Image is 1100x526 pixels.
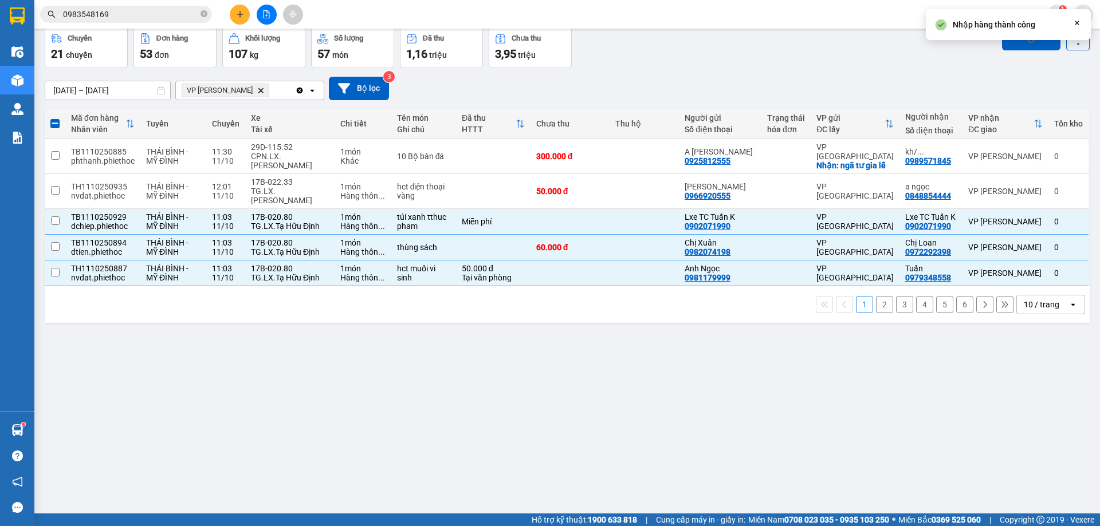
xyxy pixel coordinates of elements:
[615,119,674,128] div: Thu hộ
[536,187,604,196] div: 50.000 đ
[12,502,23,513] span: message
[289,10,297,18] span: aim
[71,182,135,191] div: TH1110250935
[685,222,730,231] div: 0902071990
[685,191,730,200] div: 0966920555
[462,113,516,122] div: Đã thu
[140,47,152,61] span: 53
[816,238,894,256] div: VP [GEOGRAPHIC_DATA]
[784,515,889,524] strong: 0708 023 035 - 0935 103 250
[936,296,953,313] button: 5
[133,27,217,68] button: Đơn hàng53đơn
[397,152,450,161] div: 10 Bộ bàn đá
[257,87,264,94] svg: Delete
[340,264,386,273] div: 1 món
[295,86,304,95] svg: Clear all
[892,517,895,522] span: ⚪️
[685,147,756,156] div: A Văn Bình
[378,273,385,282] span: ...
[905,264,957,273] div: Tuấn
[11,132,23,144] img: solution-icon
[11,74,23,86] img: warehouse-icon
[968,268,1043,278] div: VP [PERSON_NAME]
[340,273,386,282] div: Hàng thông thường
[251,177,329,187] div: 17B-022.33
[685,212,756,222] div: Lxe TC Tuấn K
[66,50,92,60] span: chuyến
[462,264,525,273] div: 50.000 đ
[201,9,207,20] span: close-circle
[1024,299,1059,310] div: 10 / trang
[212,119,239,128] div: Chuyến
[816,264,894,282] div: VP [GEOGRAPHIC_DATA]
[250,50,258,60] span: kg
[229,47,247,61] span: 107
[423,34,444,42] div: Đã thu
[1072,18,1082,27] svg: Close
[251,212,329,222] div: 17B-020.80
[905,112,957,121] div: Người nhận
[251,264,329,273] div: 17B-020.80
[397,212,450,231] div: túi xanh tthuc pham
[905,182,957,191] div: a ngọc
[212,156,239,165] div: 11/10
[1054,119,1083,128] div: Tồn kho
[329,77,389,100] button: Bộ lọc
[968,243,1043,252] div: VP [PERSON_NAME]
[748,513,889,526] span: Miền Nam
[182,84,269,97] span: VP Nguyễn Xiển, close by backspace
[334,34,363,42] div: Số lượng
[953,18,1035,31] div: Nhập hàng thành công
[1068,300,1078,309] svg: open
[816,125,885,134] div: ĐC lấy
[378,247,385,256] span: ...
[71,273,135,282] div: nvdat.phiethoc
[340,119,386,128] div: Chi tiết
[1073,5,1093,25] button: caret-down
[905,147,957,156] div: kh/ 0903218982
[905,222,951,231] div: 0902071990
[251,247,329,256] div: TG.LX.Tạ Hữu Định
[932,515,981,524] strong: 0369 525 060
[989,513,991,526] span: |
[905,126,957,135] div: Số điện thoại
[71,113,125,122] div: Mã đơn hàng
[71,212,135,222] div: TB1110250929
[71,238,135,247] div: TB1110250894
[187,86,253,95] span: VP Nguyễn Xiển
[536,152,604,161] div: 300.000 đ
[685,113,756,122] div: Người gửi
[856,296,873,313] button: 1
[685,273,730,282] div: 0981179999
[767,125,805,134] div: hóa đơn
[1036,516,1044,524] span: copyright
[212,212,239,222] div: 11:03
[22,422,25,426] sup: 1
[340,147,386,156] div: 1 món
[340,222,386,231] div: Hàng thông thường
[383,71,395,82] sup: 3
[816,182,894,200] div: VP [GEOGRAPHIC_DATA]
[905,247,951,256] div: 0972292398
[685,182,756,191] div: Anh Nam
[767,113,805,122] div: Trạng thái
[462,273,525,282] div: Tại văn phòng
[340,247,386,256] div: Hàng thông thường
[251,152,329,170] div: CPN.LX.[PERSON_NAME]
[905,273,951,282] div: 0979348558
[146,147,188,165] span: THÁI BÌNH - MỸ ĐÌNH
[968,125,1034,134] div: ĐC giao
[340,182,386,191] div: 1 món
[646,513,647,526] span: |
[811,109,899,139] th: Toggle SortBy
[272,85,273,96] input: Selected VP Nguyễn Xiển.
[588,515,637,524] strong: 1900 633 818
[1054,243,1083,252] div: 0
[968,187,1043,196] div: VP [PERSON_NAME]
[816,212,894,231] div: VP [GEOGRAPHIC_DATA]
[230,5,250,25] button: plus
[212,238,239,247] div: 11:03
[251,222,329,231] div: TG.LX.Tạ Hữu Định
[212,147,239,156] div: 11:30
[212,264,239,273] div: 11:03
